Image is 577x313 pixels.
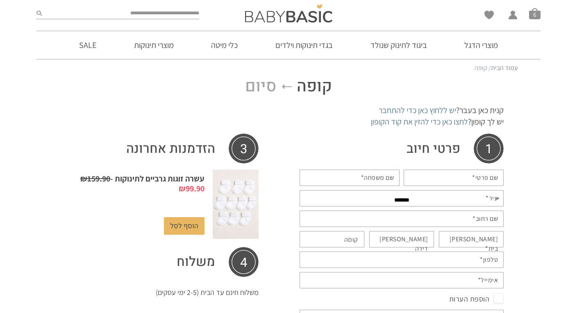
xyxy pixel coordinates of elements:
[484,11,494,22] span: Wishlist
[80,173,204,194] a: עשרה זוגות גרביים לתינוקות -
[80,173,87,184] span: ₪
[73,104,504,116] div: קנית כאן בעבר?
[472,173,475,182] abbr: נדרש
[73,134,259,163] h3: הזדמנות אחרונה
[358,31,439,59] a: ביגוד לתינוק שנולד
[143,247,259,277] th: משלוח
[529,8,541,19] a: סל קניות6
[478,276,498,285] label: אימייל
[529,8,541,19] span: סל קניות
[164,217,204,235] a: הוסף לסל
[473,214,498,223] label: שם רחוב
[486,194,489,202] abbr: נדרש
[73,116,504,127] div: יש לך קופון?
[67,31,109,59] a: SALE
[480,255,483,264] abbr: נדרש
[122,31,186,59] a: מוצרי תינוקות
[199,31,250,59] a: כלי מיטה
[486,194,498,203] label: עיר
[473,214,476,223] abbr: נדרש
[263,31,345,59] a: בגדי תינוקות וילדים
[245,5,332,23] img: Baby Basic בגדי תינוקות וילדים אונליין
[179,183,204,194] bdi: 99.90
[297,77,332,96] span: קופה
[367,235,428,253] label: [PERSON_NAME] דירה
[361,173,394,182] label: שם משפחה
[491,64,518,72] a: עמוד הבית
[59,64,518,73] nav: Breadcrumb
[449,293,504,306] span: הוספת הערות
[245,77,277,96] span: סיום
[300,134,504,163] h3: פרטי חיוב‫
[478,276,481,284] abbr: נדרש
[485,244,488,253] abbr: נדרש
[436,235,498,253] label: [PERSON_NAME] בית
[379,105,456,116] a: יש ללחוץ כאן כדי להתחבר
[156,288,259,297] label: משלוח חינם עד הבית (2-5 ימי עסקים)
[452,31,510,59] a: מוצרי הדגל
[344,235,358,244] label: קומה
[371,116,468,127] a: לחצו כאן כדי להזין את קוד הקופון
[80,173,110,184] bdi: 159.90
[480,255,498,264] label: טלפון
[179,183,186,194] span: ₪
[472,173,498,182] label: שם פרטי
[361,173,364,182] abbr: נדרש
[484,11,494,19] a: Wishlist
